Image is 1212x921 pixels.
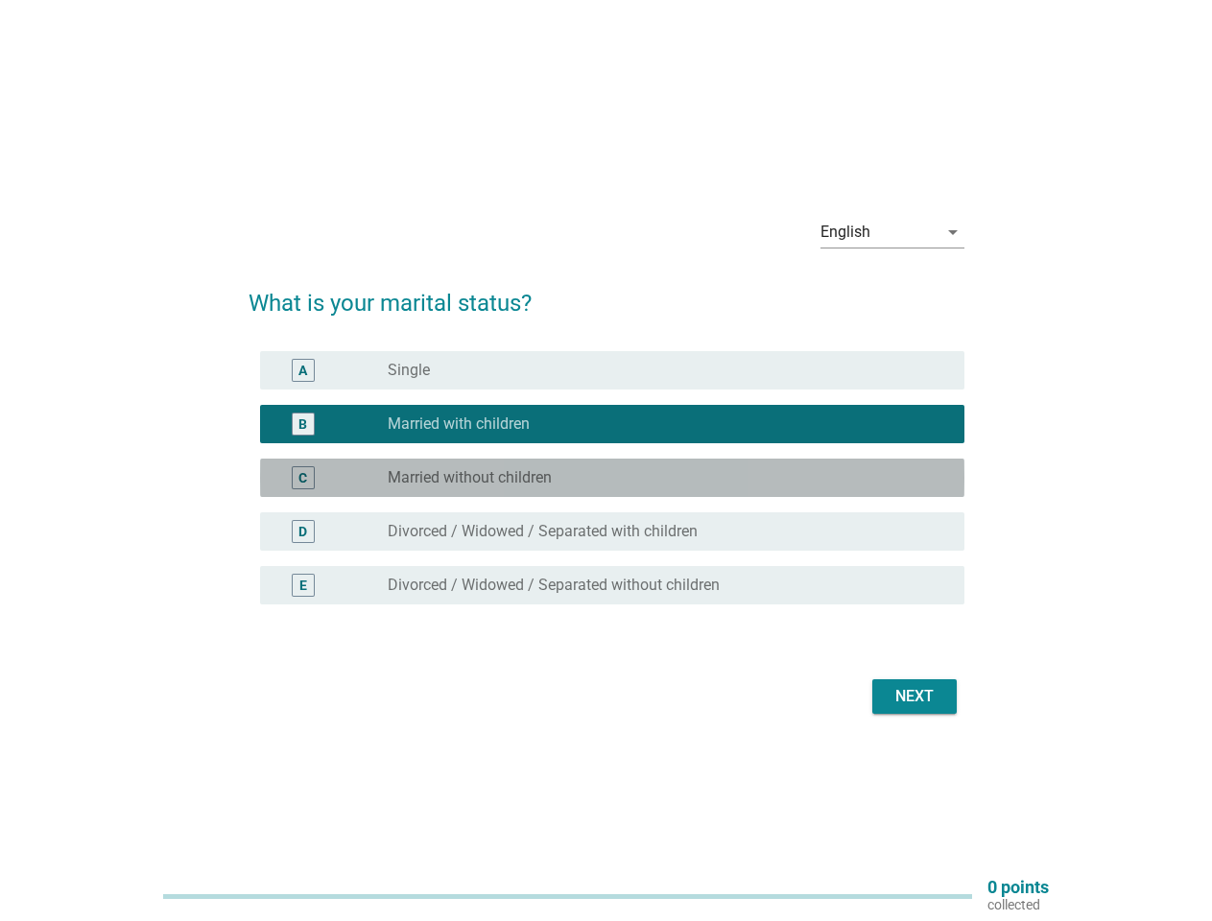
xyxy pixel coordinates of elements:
[298,522,307,542] div: D
[872,679,957,714] button: Next
[298,414,307,435] div: B
[388,361,430,380] label: Single
[388,468,552,487] label: Married without children
[249,267,964,320] h2: What is your marital status?
[388,414,530,434] label: Married with children
[298,468,307,488] div: C
[888,685,941,708] div: Next
[941,221,964,244] i: arrow_drop_down
[388,522,698,541] label: Divorced / Widowed / Separated with children
[299,576,307,596] div: E
[388,576,720,595] label: Divorced / Widowed / Separated without children
[820,224,870,241] div: English
[298,361,307,381] div: A
[987,879,1049,896] p: 0 points
[987,896,1049,913] p: collected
